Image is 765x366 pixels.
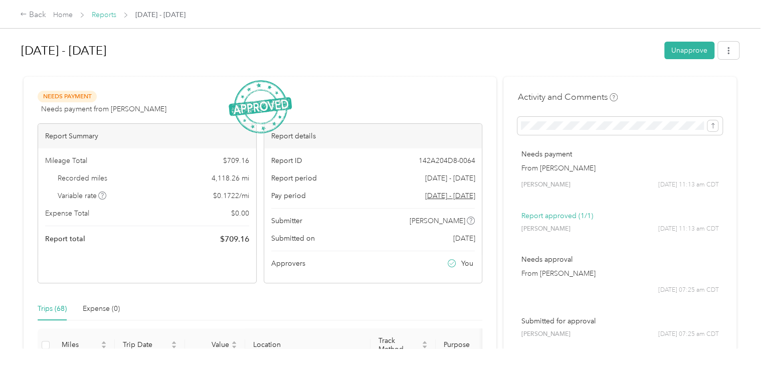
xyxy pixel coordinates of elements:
th: Miles [54,328,115,362]
th: Value [185,328,245,362]
span: caret-up [101,339,107,345]
span: 4,118.26 mi [212,173,249,184]
span: Report ID [271,155,302,166]
img: ApprovedStamp [229,80,292,134]
span: Submitted on [271,233,315,244]
span: caret-up [422,339,428,345]
h1: Aug 1 - 31, 2025 [21,39,657,63]
span: [DATE] 11:13 am CDT [658,225,719,234]
span: 142A204D8-0064 [418,155,475,166]
span: caret-up [171,339,177,345]
span: $ 709.16 [223,155,249,166]
span: [DATE] [453,233,475,244]
div: Report Summary [38,124,256,148]
span: Track Method [378,336,420,353]
span: Report period [271,173,317,184]
p: Needs payment [521,149,719,159]
span: [PERSON_NAME] [521,180,570,190]
span: Value [193,340,229,349]
span: [DATE] 07:25 am CDT [658,286,719,295]
a: Home [53,11,73,19]
p: Needs approval [521,254,719,265]
th: Location [245,328,370,362]
span: caret-down [231,344,237,350]
div: Trips (68) [38,303,67,314]
th: Purpose [436,328,511,362]
span: [DATE] - [DATE] [135,10,185,20]
p: From [PERSON_NAME] [521,163,719,173]
button: Unapprove [664,42,714,59]
iframe: Everlance-gr Chat Button Frame [709,310,765,366]
a: Reports [92,11,116,19]
span: [DATE] 07:25 am CDT [658,330,719,339]
p: From [PERSON_NAME] [521,268,719,279]
span: Recorded miles [58,173,107,184]
span: Needs Payment [38,91,97,102]
th: Trip Date [115,328,185,362]
span: Trip Date [123,340,169,349]
span: caret-up [231,339,237,345]
p: Report approved (1/1) [521,211,719,221]
span: Variable rate [58,191,107,201]
div: Expense (0) [83,303,120,314]
h4: Activity and Comments [517,91,618,103]
span: [PERSON_NAME] [521,225,570,234]
span: [PERSON_NAME] [410,216,465,226]
span: $ 0.1722 / mi [213,191,249,201]
span: Approvers [271,258,305,269]
div: Back [20,9,46,21]
span: Purpose [444,340,495,349]
span: Expense Total [45,208,89,219]
th: Track Method [370,328,436,362]
span: caret-down [101,344,107,350]
span: Miles [62,340,99,349]
p: Submitted for approval [521,316,719,326]
span: caret-down [171,344,177,350]
span: [DATE] - [DATE] [425,173,475,184]
span: [DATE] 11:13 am CDT [658,180,719,190]
span: Submitter [271,216,302,226]
span: Needs payment from [PERSON_NAME] [41,104,166,114]
span: caret-down [422,344,428,350]
span: [PERSON_NAME] [521,330,570,339]
span: Pay period [271,191,306,201]
span: $ 709.16 [220,233,249,245]
span: You [461,258,473,269]
span: Report total [45,234,85,244]
span: Go to pay period [425,191,475,201]
div: Report details [264,124,482,148]
span: $ 0.00 [231,208,249,219]
span: Mileage Total [45,155,87,166]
